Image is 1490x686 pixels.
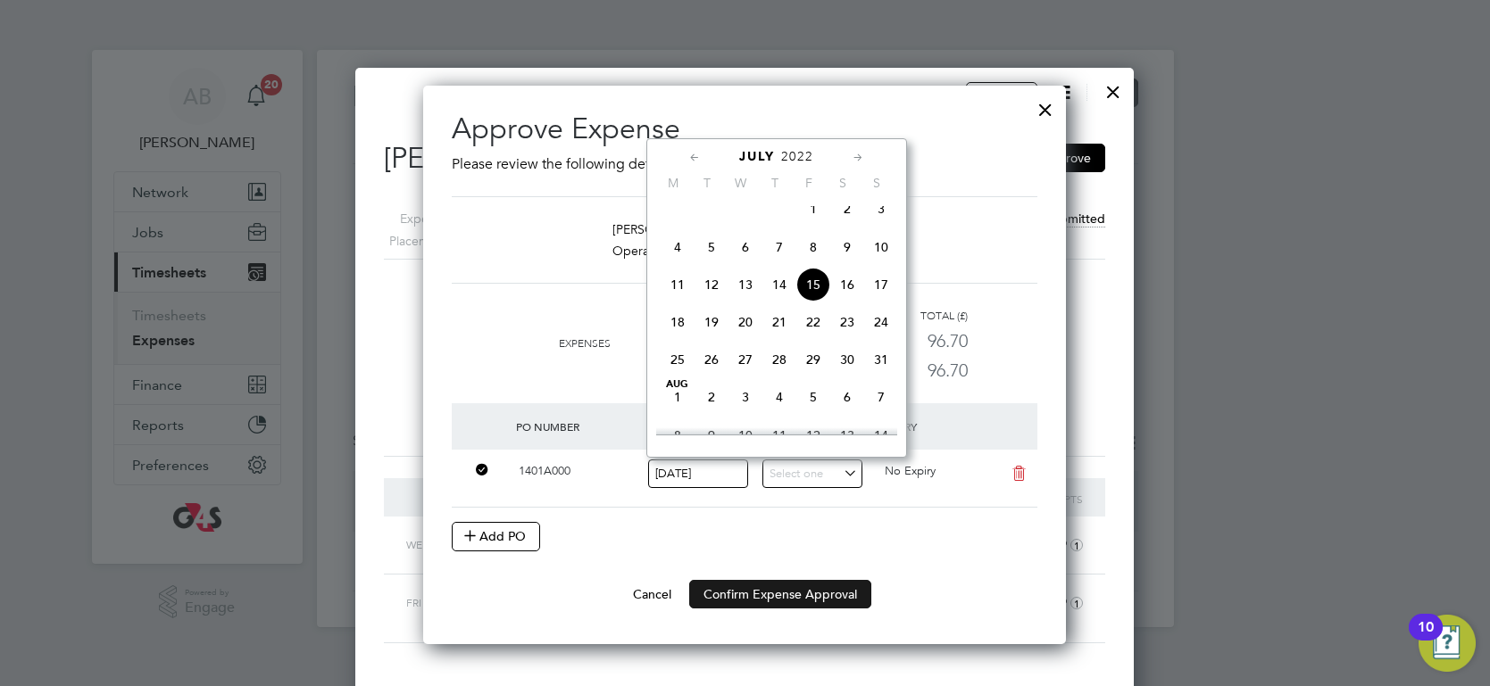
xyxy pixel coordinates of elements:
[452,522,540,550] button: Add PO
[689,580,871,608] button: Confirm Expense Approval
[661,380,695,389] span: Aug
[864,305,898,339] span: 24
[758,175,792,191] span: T
[724,175,758,191] span: W
[661,305,695,339] span: 18
[878,410,992,442] div: Expiry
[762,418,796,452] span: 11
[796,305,830,339] span: 22
[611,326,736,356] div: 96.7
[1070,539,1083,551] i: 1
[796,418,830,452] span: 12
[796,192,830,226] span: 1
[864,343,898,376] span: 31
[406,595,421,609] span: Fri
[384,140,1105,178] h2: [PERSON_NAME] Expense:
[695,380,728,414] span: 2
[612,221,712,237] span: [PERSON_NAME]
[796,380,830,414] span: 5
[762,268,796,302] span: 14
[762,380,796,414] span: 4
[512,410,649,442] div: PO Number
[406,537,430,551] span: Wed
[690,175,724,191] span: T
[648,459,748,489] input: Select one
[661,343,695,376] span: 25
[362,230,464,252] label: Placement ID
[695,418,728,452] span: 9
[695,268,728,302] span: 12
[728,268,762,302] span: 13
[728,343,762,376] span: 27
[830,343,864,376] span: 30
[762,230,796,264] span: 7
[762,343,796,376] span: 28
[728,230,762,264] span: 6
[661,230,695,264] span: 4
[661,380,695,414] span: 1
[830,305,864,339] span: 23
[762,459,862,489] input: Select one
[864,380,898,414] span: 7
[830,380,864,414] span: 6
[864,268,898,302] span: 17
[830,268,864,302] span: 16
[728,380,762,414] span: 3
[695,343,728,376] span: 26
[728,418,762,452] span: 10
[826,175,860,191] span: S
[695,305,728,339] span: 19
[452,153,1037,175] p: Please review the following details before approving this expense:
[559,337,611,350] span: Expenses
[611,305,736,326] div: Charge rate (£)
[619,580,686,608] button: Cancel
[796,230,830,264] span: 8
[864,230,898,264] span: 10
[864,192,898,226] span: 3
[661,418,695,452] span: 8
[519,463,570,478] span: 1401A000
[864,418,898,452] span: 14
[781,149,813,164] span: 2022
[1418,627,1434,650] div: 10
[739,149,775,164] span: July
[1419,615,1476,672] button: Open Resource Center, 10 new notifications
[1070,597,1083,609] i: 1
[928,360,968,381] span: 96.70
[362,208,464,230] label: Expense ID
[656,175,690,191] span: M
[885,463,936,478] span: No Expiry
[612,243,776,259] span: Operations Director (Interim)
[695,230,728,264] span: 5
[1027,144,1105,172] button: Approve
[966,82,1037,105] button: Unfollow
[830,192,864,226] span: 2
[452,111,1037,148] h2: Approve Expense
[796,343,830,376] span: 29
[830,230,864,264] span: 9
[728,305,762,339] span: 20
[1045,211,1105,227] span: Submitted
[661,268,695,302] span: 11
[792,175,826,191] span: F
[830,418,864,452] span: 13
[860,175,894,191] span: S
[762,305,796,339] span: 21
[796,268,830,302] span: 15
